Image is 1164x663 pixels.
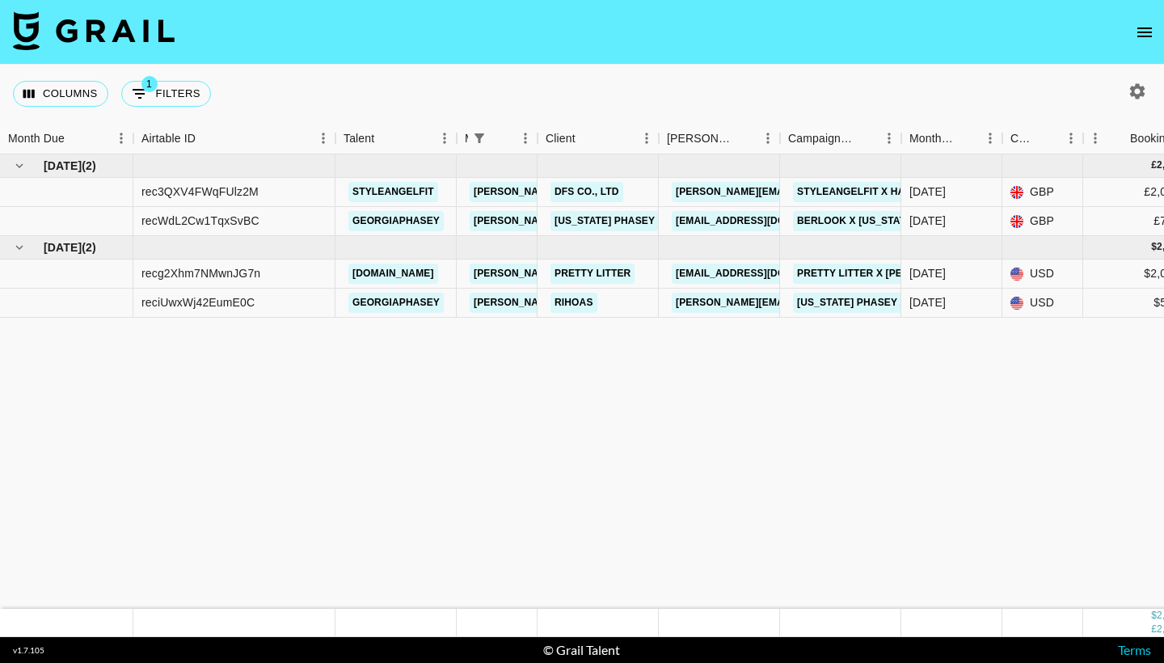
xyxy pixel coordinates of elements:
[550,211,659,231] a: [US_STATE] Phasey
[1036,127,1059,150] button: Sort
[550,264,635,284] a: Pretty Litter
[543,642,620,658] div: © Grail Talent
[468,127,491,150] button: Show filters
[576,127,598,150] button: Sort
[121,81,211,107] button: Show filters
[546,123,576,154] div: Client
[672,293,935,313] a: [PERSON_NAME][EMAIL_ADDRESS][DOMAIN_NAME]
[82,239,96,255] span: ( 2 )
[109,126,133,150] button: Menu
[909,265,946,281] div: Oct '25
[432,126,457,150] button: Menu
[8,123,65,154] div: Month Due
[513,126,538,150] button: Menu
[196,127,218,150] button: Sort
[1107,127,1130,150] button: Sort
[672,264,853,284] a: [EMAIL_ADDRESS][DOMAIN_NAME]
[44,158,82,174] span: [DATE]
[1002,207,1083,236] div: GBP
[1151,609,1157,623] div: $
[82,158,96,174] span: ( 2 )
[311,126,335,150] button: Menu
[793,264,972,284] a: Pretty Litter x [PERSON_NAME]
[335,123,457,154] div: Talent
[470,182,816,202] a: [PERSON_NAME][EMAIL_ADDRESS][PERSON_NAME][DOMAIN_NAME]
[793,182,974,202] a: Styleangelfit x Haruharu SPF
[1002,178,1083,207] div: GBP
[1002,260,1083,289] div: USD
[1002,289,1083,318] div: USD
[1151,158,1157,172] div: £
[141,294,255,310] div: reciUwxWj42EumE0C
[733,127,756,150] button: Sort
[909,123,955,154] div: Month Due
[141,184,259,200] div: rec3QXV4FWqFUlz2M
[8,154,31,177] button: hide children
[470,211,816,231] a: [PERSON_NAME][EMAIL_ADDRESS][PERSON_NAME][DOMAIN_NAME]
[470,264,816,284] a: [PERSON_NAME][EMAIL_ADDRESS][PERSON_NAME][DOMAIN_NAME]
[457,123,538,154] div: Manager
[1151,623,1157,636] div: £
[141,76,158,92] span: 1
[468,127,491,150] div: 1 active filter
[877,126,901,150] button: Menu
[978,126,1002,150] button: Menu
[909,294,946,310] div: Oct '25
[13,11,175,50] img: Grail Talent
[854,127,877,150] button: Sort
[667,123,733,154] div: [PERSON_NAME]
[13,645,44,656] div: v 1.7.105
[909,213,946,229] div: Jul '25
[635,126,659,150] button: Menu
[141,213,259,229] div: recWdL2Cw1TqxSvBC
[901,123,1002,154] div: Month Due
[465,123,468,154] div: Manager
[44,239,82,255] span: [DATE]
[1151,240,1157,254] div: $
[348,264,438,284] a: [DOMAIN_NAME]
[793,211,963,231] a: Berlook x [US_STATE] Phasey
[672,211,853,231] a: [EMAIL_ADDRESS][DOMAIN_NAME]
[1118,642,1151,657] a: Terms
[538,123,659,154] div: Client
[788,123,854,154] div: Campaign (Type)
[672,182,935,202] a: [PERSON_NAME][EMAIL_ADDRESS][DOMAIN_NAME]
[756,126,780,150] button: Menu
[141,123,196,154] div: Airtable ID
[141,265,260,281] div: recg2Xhm7NMwnJG7n
[550,293,597,313] a: Rihoas
[133,123,335,154] div: Airtable ID
[348,211,444,231] a: georgiaphasey
[348,182,438,202] a: styleangelfit
[793,293,1013,313] a: [US_STATE] Phasey x Rihoas Lookbook
[470,293,816,313] a: [PERSON_NAME][EMAIL_ADDRESS][PERSON_NAME][DOMAIN_NAME]
[659,123,780,154] div: Booker
[374,127,397,150] button: Sort
[1002,123,1083,154] div: Currency
[780,123,901,154] div: Campaign (Type)
[1010,123,1036,154] div: Currency
[1059,126,1083,150] button: Menu
[344,123,374,154] div: Talent
[1083,126,1107,150] button: Menu
[550,182,623,202] a: DFS Co., Ltd
[491,127,513,150] button: Sort
[1128,16,1161,49] button: open drawer
[8,236,31,259] button: hide children
[13,81,108,107] button: Select columns
[65,127,87,150] button: Sort
[955,127,978,150] button: Sort
[348,293,444,313] a: georgiaphasey
[909,184,946,200] div: Jul '25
